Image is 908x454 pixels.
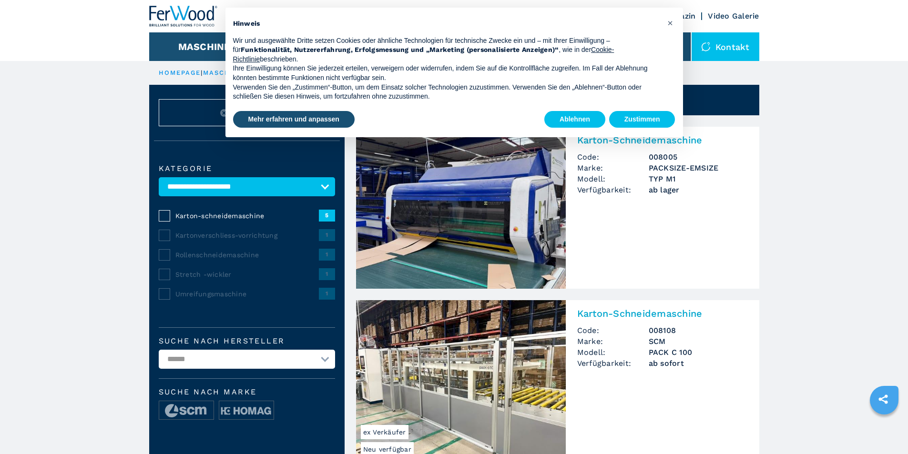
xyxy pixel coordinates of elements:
span: ab sofort [649,358,748,369]
img: Ferwood [149,6,218,27]
button: ResetAbbrechen [159,99,335,126]
a: Karton-Schneidemaschine PACKSIZE-EMSIZE TYP M1Karton-SchneidemaschineCode:008005Marke:PACKSIZE-EM... [356,127,759,289]
h3: PACKSIZE-EMSIZE [649,162,748,173]
span: Modell: [577,347,649,358]
span: ab lager [649,184,748,195]
span: Umreifungsmaschine [175,289,319,299]
span: 1 [319,249,335,260]
span: 5 [319,210,335,221]
a: Video Galerie [708,11,759,20]
span: ex Verkäufer [361,425,408,439]
h3: PACK C 100 [649,347,748,358]
span: Marke: [577,336,649,347]
span: Code: [577,151,649,162]
a: sharethis [871,387,895,411]
p: Verwenden Sie den „Zustimmen“-Button, um dem Einsatz solcher Technologien zuzustimmen. Verwenden ... [233,83,660,101]
a: Cookie-Richtlinie [233,46,614,63]
button: Mehr erfahren und anpassen [233,111,355,128]
button: Maschinen [178,41,238,52]
img: image [219,401,274,420]
span: Marke: [577,162,649,173]
span: 1 [319,268,335,280]
img: image [159,401,214,420]
span: Karton-schneidemaschine [175,211,319,221]
div: Kontakt [692,32,759,61]
span: 1 [319,229,335,241]
img: Kontakt [701,42,711,51]
span: Suche nach Marke [159,388,335,396]
label: Suche nach Hersteller [159,337,335,345]
h3: 008108 [649,325,748,336]
button: Schließen Sie diesen Hinweis [663,15,678,30]
span: Verfügbarkeit: [577,358,649,369]
span: Stretch -wickler [175,270,319,279]
strong: Funktionalität, Nutzererfahrung, Erfolgsmessung und „Marketing (personalisierte Anzeigen)“ [241,46,559,53]
img: Karton-Schneidemaschine PACKSIZE-EMSIZE TYP M1 [356,127,566,289]
h3: 008005 [649,151,748,162]
span: Code: [577,325,649,336]
h3: TYP M1 [649,173,748,184]
a: maschinen [203,69,250,76]
p: Ihre Einwilligung können Sie jederzeit erteilen, verweigern oder widerrufen, indem Sie auf die Ko... [233,64,660,82]
h3: SCM [649,336,748,347]
span: Modell: [577,173,649,184]
span: Rollenschneidemaschine [175,250,319,260]
a: HOMEPAGE [159,69,201,76]
span: | [201,69,203,76]
h2: Karton-Schneidemaschine [577,308,748,319]
span: Kartonverschliess-vorrichtung [175,231,319,240]
h2: Hinweis [233,19,660,29]
p: Wir und ausgewählte Dritte setzen Cookies oder ähnliche Technologien für technische Zwecke ein un... [233,36,660,64]
span: 1 [319,288,335,299]
span: Verfügbarkeit: [577,184,649,195]
button: Ablehnen [544,111,605,128]
button: Zustimmen [609,111,675,128]
span: × [667,17,673,29]
label: Kategorie [159,165,335,172]
iframe: Chat [867,411,901,447]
